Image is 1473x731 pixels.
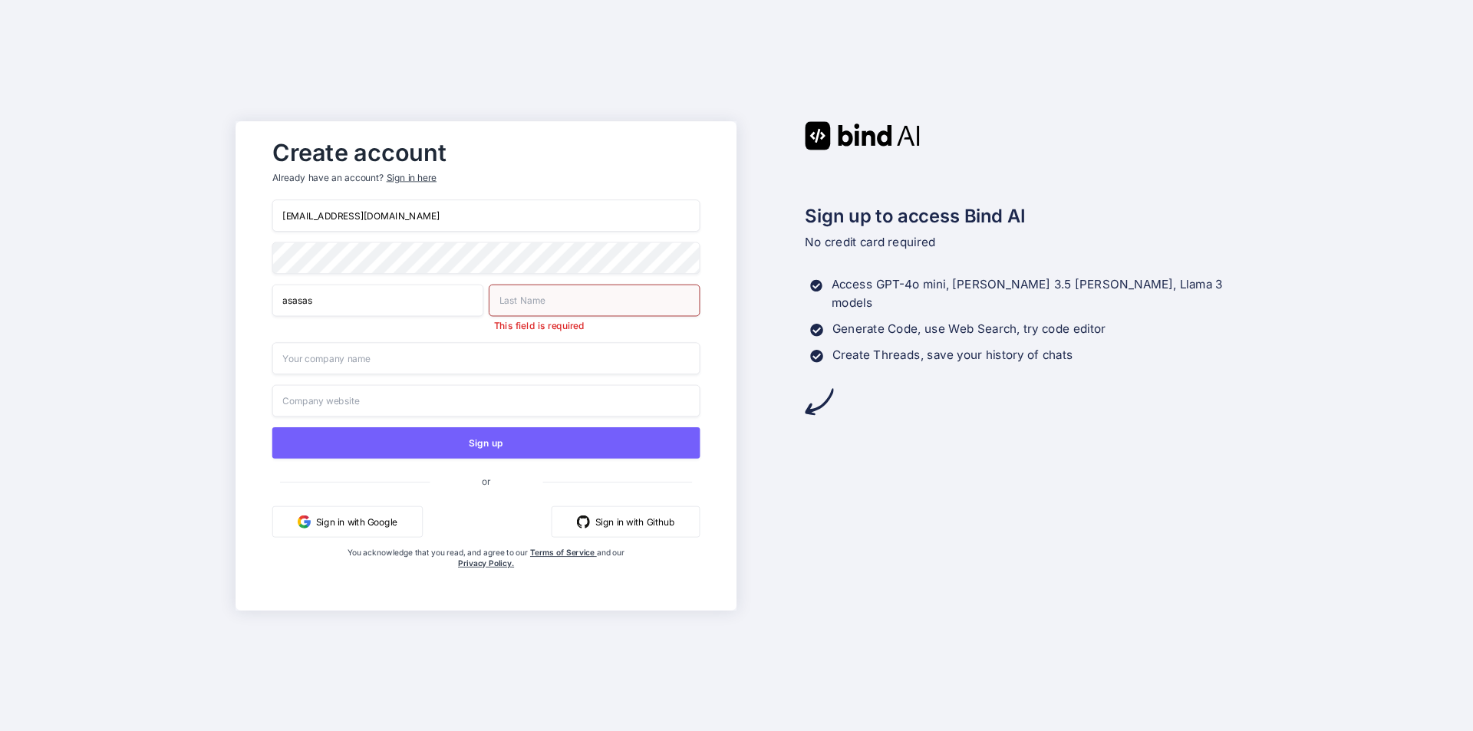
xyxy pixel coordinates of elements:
[489,284,700,316] input: Last Name
[272,384,700,417] input: Company website
[832,275,1237,311] p: Access GPT-4o mini, [PERSON_NAME] 3.5 [PERSON_NAME], Llama 3 models
[344,548,629,600] div: You acknowledge that you read, and agree to our and our
[298,515,311,528] img: google
[489,318,700,331] p: This field is required
[805,233,1237,252] p: No credit card required
[832,319,1106,338] p: Generate Code, use Web Search, try code editor
[458,558,514,568] a: Privacy Policy.
[552,505,700,537] button: Sign in with Github
[272,170,700,183] p: Already have an account?
[577,515,590,528] img: github
[272,426,700,458] button: Sign up
[430,465,542,497] span: or
[272,505,423,537] button: Sign in with Google
[272,199,700,232] input: Email
[387,170,437,183] div: Sign in here
[832,345,1073,364] p: Create Threads, save your history of chats
[272,284,483,316] input: First Name
[805,387,833,416] img: arrow
[805,202,1237,229] h2: Sign up to access Bind AI
[272,342,700,374] input: Your company name
[805,121,920,150] img: Bind AI logo
[272,142,700,163] h2: Create account
[530,548,597,558] a: Terms of Service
